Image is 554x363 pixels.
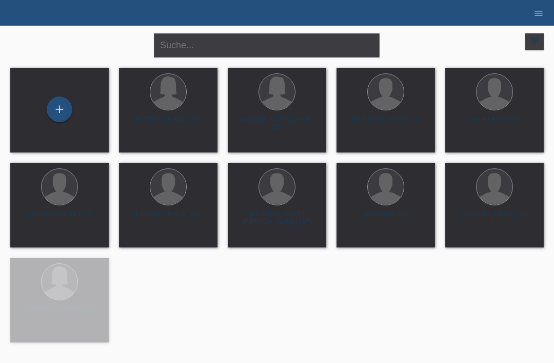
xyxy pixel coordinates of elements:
[453,115,536,131] div: dzemali Absuli (46)
[18,210,101,226] div: [PERSON_NAME] (35)
[154,33,380,58] input: Suche...
[47,101,72,118] div: Kund*in hinzufügen
[529,35,540,47] i: filter_list
[533,8,544,18] i: menu
[236,210,318,226] div: [PERSON_NAME] [PERSON_NAME] (37)
[236,115,318,131] div: kulliya [PERSON_NAME] (30)
[345,115,427,131] div: [PERSON_NAME] (21)
[453,210,536,226] div: [PERSON_NAME] (20)
[528,10,549,16] a: menu
[127,115,209,131] div: [PERSON_NAME] (41)
[18,305,101,321] div: [PERSON_NAME] (39)
[127,210,209,226] div: [PERSON_NAME] (29)
[345,210,427,226] div: adem Aieti (51)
